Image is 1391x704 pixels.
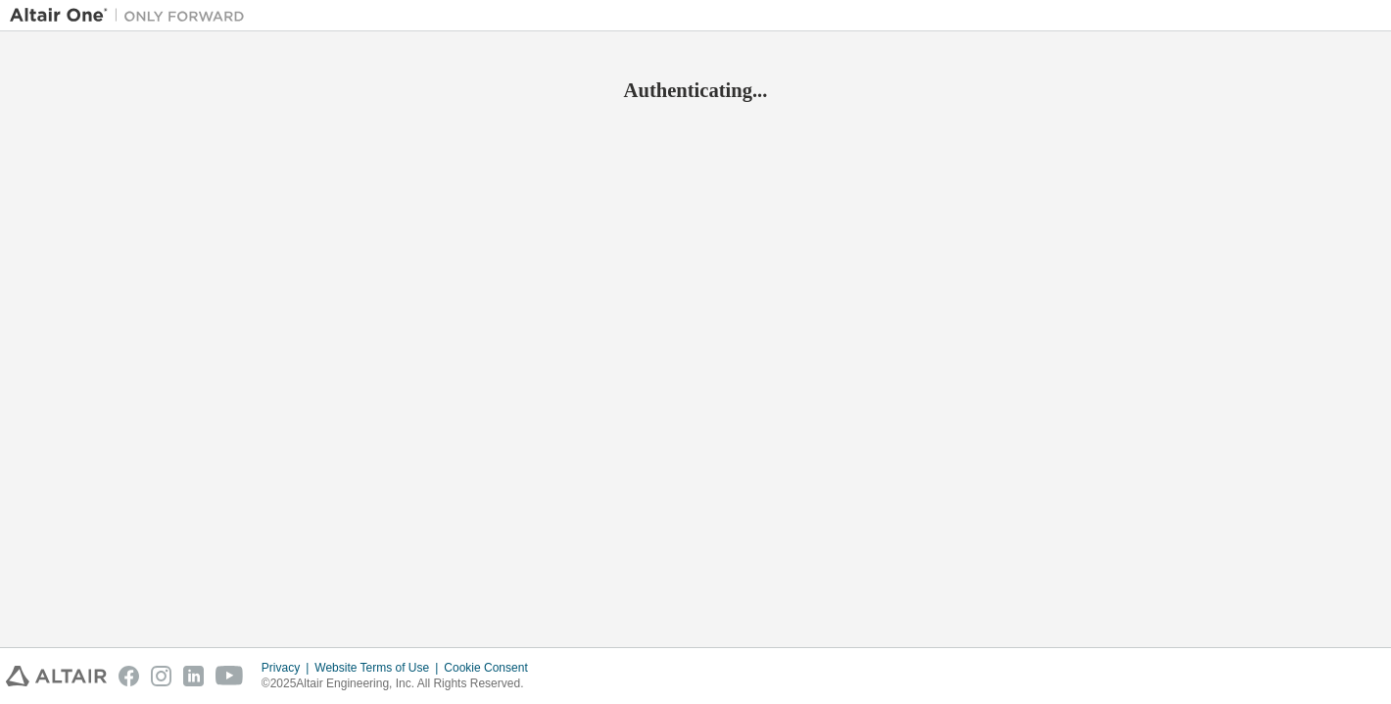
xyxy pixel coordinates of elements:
img: linkedin.svg [183,666,204,686]
p: © 2025 Altair Engineering, Inc. All Rights Reserved. [262,676,540,692]
img: altair_logo.svg [6,666,107,686]
div: Website Terms of Use [314,660,444,676]
img: youtube.svg [216,666,244,686]
div: Privacy [262,660,314,676]
h2: Authenticating... [10,77,1381,103]
img: instagram.svg [151,666,171,686]
img: facebook.svg [119,666,139,686]
img: Altair One [10,6,255,25]
div: Cookie Consent [444,660,539,676]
